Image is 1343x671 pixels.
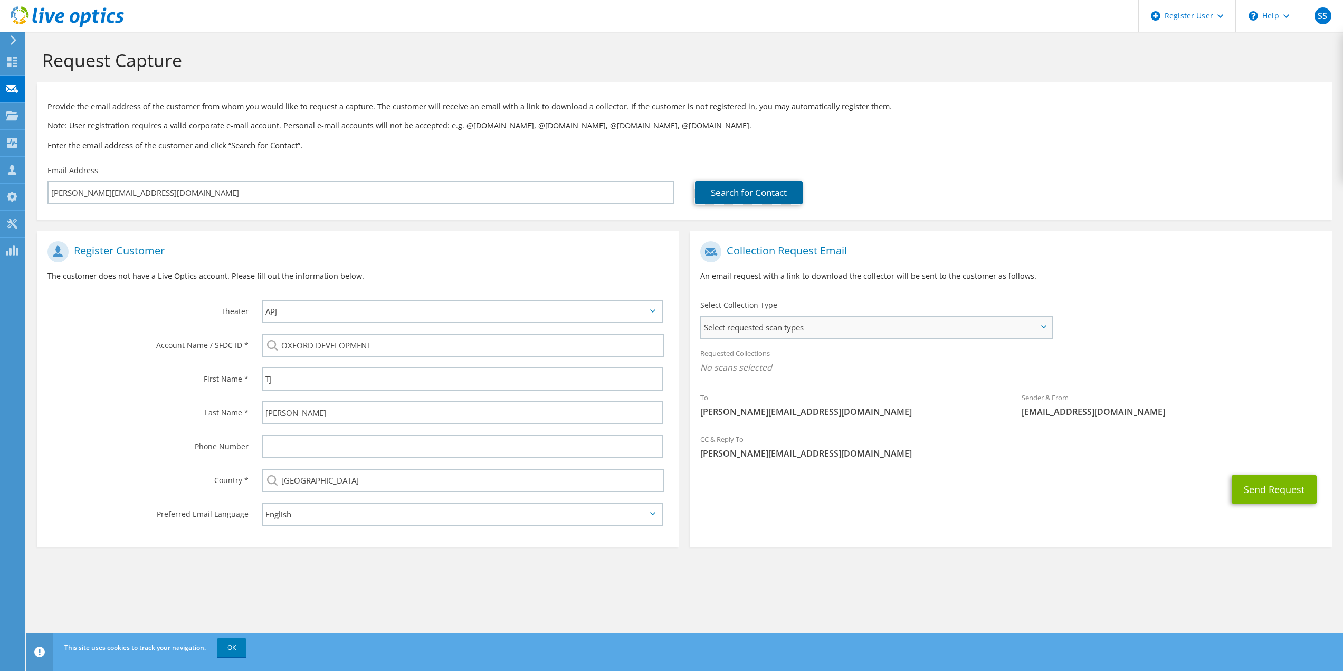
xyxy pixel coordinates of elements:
[1011,386,1332,423] div: Sender & From
[47,503,249,519] label: Preferred Email Language
[1022,406,1322,418] span: [EMAIL_ADDRESS][DOMAIN_NAME]
[700,241,1316,262] h1: Collection Request Email
[700,448,1321,459] span: [PERSON_NAME][EMAIL_ADDRESS][DOMAIN_NAME]
[64,643,206,652] span: This site uses cookies to track your navigation.
[701,317,1051,338] span: Select requested scan types
[700,300,777,310] label: Select Collection Type
[47,401,249,418] label: Last Name *
[47,334,249,351] label: Account Name / SFDC ID *
[695,181,803,204] a: Search for Contact
[47,469,249,486] label: Country *
[47,101,1322,112] p: Provide the email address of the customer from whom you would like to request a capture. The cust...
[1315,7,1331,24] span: SS
[47,300,249,317] label: Theater
[217,638,246,657] a: OK
[47,270,669,282] p: The customer does not have a Live Optics account. Please fill out the information below.
[690,342,1332,381] div: Requested Collections
[47,165,98,176] label: Email Address
[690,386,1011,423] div: To
[1232,475,1317,504] button: Send Request
[47,241,663,262] h1: Register Customer
[47,435,249,452] label: Phone Number
[1249,11,1258,21] svg: \n
[42,49,1322,71] h1: Request Capture
[47,120,1322,131] p: Note: User registration requires a valid corporate e-mail account. Personal e-mail accounts will ...
[47,367,249,384] label: First Name *
[700,362,1321,373] span: No scans selected
[700,270,1321,282] p: An email request with a link to download the collector will be sent to the customer as follows.
[47,139,1322,151] h3: Enter the email address of the customer and click “Search for Contact”.
[690,428,1332,465] div: CC & Reply To
[700,406,1001,418] span: [PERSON_NAME][EMAIL_ADDRESS][DOMAIN_NAME]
